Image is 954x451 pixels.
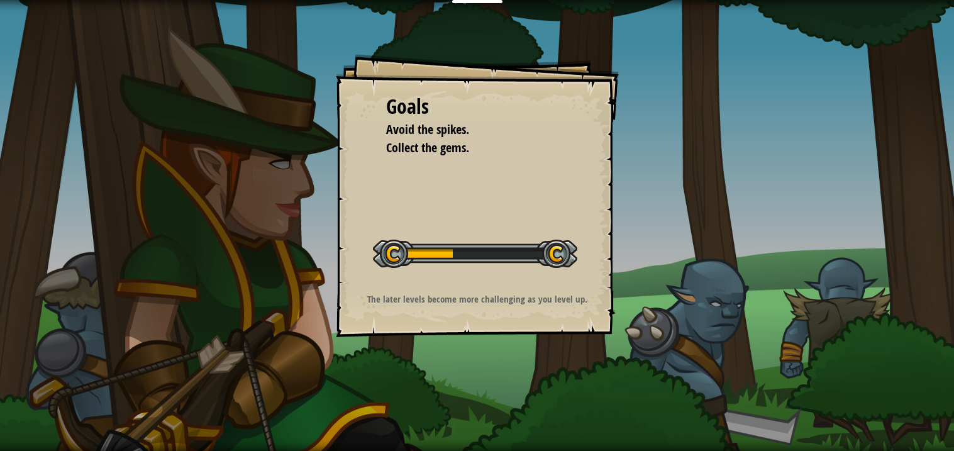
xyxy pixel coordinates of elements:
span: Collect the gems. [386,139,469,156]
li: Avoid the spikes. [370,121,565,139]
div: Goals [386,92,569,121]
li: Collect the gems. [370,139,565,157]
span: Avoid the spikes. [386,121,469,138]
p: The later levels become more challenging as you level up. [352,292,604,306]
